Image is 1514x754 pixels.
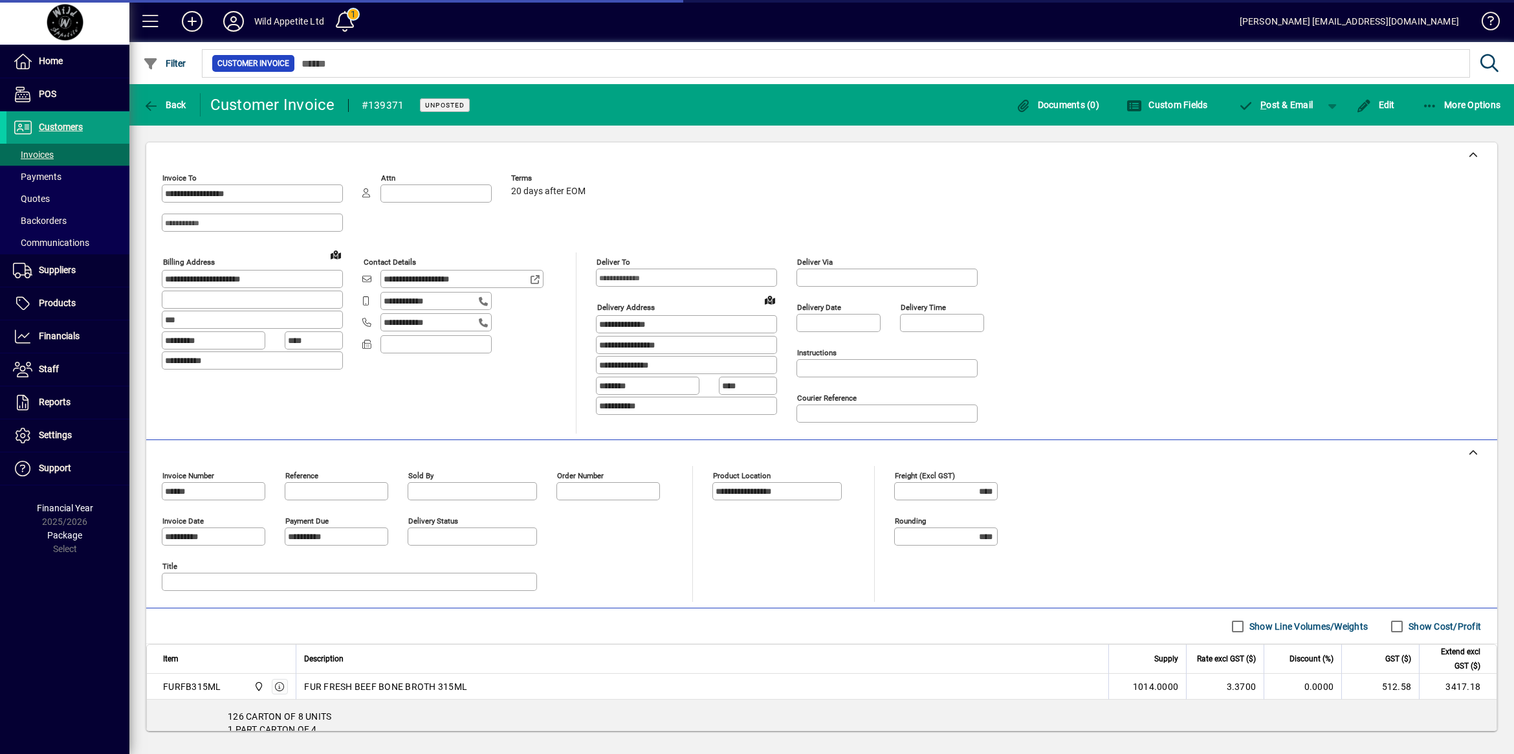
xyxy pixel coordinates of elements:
[557,471,604,480] mat-label: Order number
[362,95,404,116] div: #139371
[597,258,630,267] mat-label: Deliver To
[39,298,76,308] span: Products
[254,11,324,32] div: Wild Appetite Ltd
[408,516,458,526] mat-label: Delivery status
[6,386,129,419] a: Reports
[1194,680,1256,693] div: 3.3700
[1427,645,1480,673] span: Extend excl GST ($)
[37,503,93,513] span: Financial Year
[1240,11,1459,32] div: [PERSON_NAME] [EMAIL_ADDRESS][DOMAIN_NAME]
[140,52,190,75] button: Filter
[6,188,129,210] a: Quotes
[1247,620,1368,633] label: Show Line Volumes/Weights
[1015,100,1099,110] span: Documents (0)
[39,430,72,440] span: Settings
[6,232,129,254] a: Communications
[6,353,129,386] a: Staff
[47,530,82,540] span: Package
[381,173,395,183] mat-label: Attn
[325,244,346,265] a: View on map
[1341,674,1419,700] td: 512.58
[1422,100,1501,110] span: More Options
[163,652,179,666] span: Item
[210,94,335,115] div: Customer Invoice
[39,463,71,473] span: Support
[797,348,837,357] mat-label: Instructions
[6,254,129,287] a: Suppliers
[1197,652,1256,666] span: Rate excl GST ($)
[1472,3,1498,45] a: Knowledge Base
[13,194,50,204] span: Quotes
[171,10,213,33] button: Add
[1385,652,1411,666] span: GST ($)
[162,173,197,183] mat-label: Invoice To
[6,78,129,111] a: POS
[1126,100,1208,110] span: Custom Fields
[217,57,289,70] span: Customer Invoice
[129,93,201,116] app-page-header-button: Back
[1232,93,1320,116] button: Post & Email
[162,471,214,480] mat-label: Invoice number
[797,394,857,403] mat-label: Courier Reference
[39,265,76,275] span: Suppliers
[39,331,80,341] span: Financials
[895,471,955,480] mat-label: Freight (excl GST)
[797,258,833,267] mat-label: Deliver via
[895,516,926,526] mat-label: Rounding
[39,122,83,132] span: Customers
[13,150,54,160] span: Invoices
[39,56,63,66] span: Home
[285,471,318,480] mat-label: Reference
[13,216,67,226] span: Backorders
[511,186,586,197] span: 20 days after EOM
[250,680,265,694] span: Wild Appetite Ltd
[1353,93,1398,116] button: Edit
[163,680,221,693] div: FURFB315ML
[6,320,129,353] a: Financials
[1123,93,1211,116] button: Custom Fields
[39,397,71,407] span: Reports
[285,516,329,526] mat-label: Payment due
[143,58,186,69] span: Filter
[901,303,946,312] mat-label: Delivery time
[713,471,771,480] mat-label: Product location
[6,166,129,188] a: Payments
[162,562,177,571] mat-label: Title
[1154,652,1178,666] span: Supply
[1356,100,1395,110] span: Edit
[213,10,254,33] button: Profile
[39,364,59,374] span: Staff
[140,93,190,116] button: Back
[304,680,467,693] span: FUR FRESH BEEF BONE BROTH 315ML
[1419,674,1497,700] td: 3417.18
[6,144,129,166] a: Invoices
[1012,93,1103,116] button: Documents (0)
[6,45,129,78] a: Home
[13,238,89,248] span: Communications
[6,210,129,232] a: Backorders
[39,89,56,99] span: POS
[6,419,129,452] a: Settings
[1419,93,1504,116] button: More Options
[304,652,344,666] span: Description
[1406,620,1481,633] label: Show Cost/Profit
[425,101,465,109] span: Unposted
[1264,674,1341,700] td: 0.0000
[143,100,186,110] span: Back
[6,287,129,320] a: Products
[13,172,61,182] span: Payments
[760,289,780,310] a: View on map
[1260,100,1266,110] span: P
[1238,100,1313,110] span: ost & Email
[797,303,841,312] mat-label: Delivery date
[162,516,204,526] mat-label: Invoice date
[1289,652,1333,666] span: Discount (%)
[1133,680,1178,693] span: 1014.0000
[511,174,589,183] span: Terms
[6,452,129,485] a: Support
[408,471,433,480] mat-label: Sold by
